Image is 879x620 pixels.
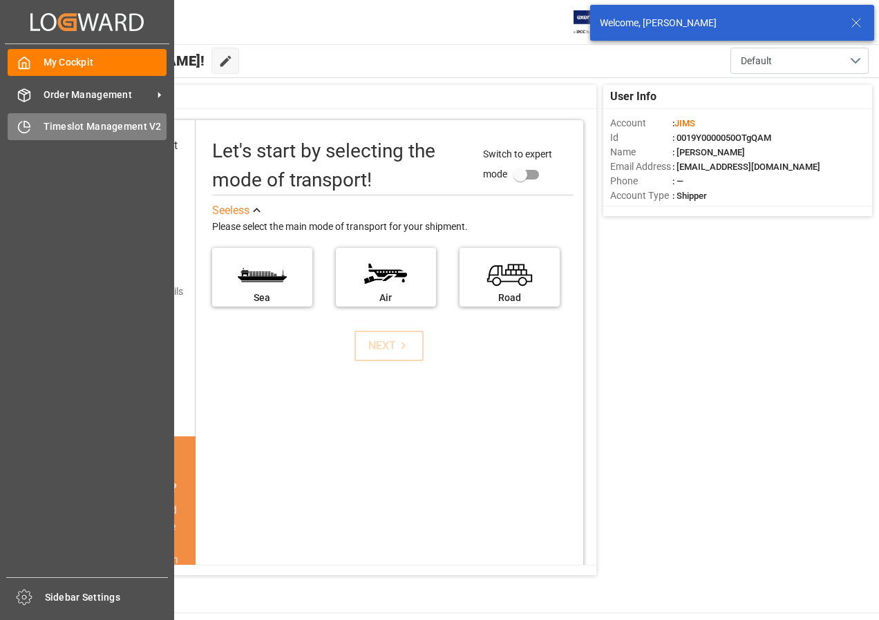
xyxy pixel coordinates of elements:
span: Account [610,116,672,130]
span: : — [672,176,683,186]
div: Air [343,291,429,305]
span: User Info [610,88,656,105]
div: Welcome, [PERSON_NAME] [600,16,838,30]
span: Id [610,130,672,145]
span: : [EMAIL_ADDRESS][DOMAIN_NAME] [672,162,820,172]
div: Let's start by selecting the mode of transport! [212,137,470,195]
span: My Cockpit [44,55,167,70]
span: Default [741,54,772,68]
span: : 0019Y0000050OTgQAM [672,133,771,143]
span: Email Address [610,159,672,174]
div: Add shipping details [97,284,183,299]
span: : [672,118,695,128]
span: : Shipper [672,191,707,201]
span: Sidebar Settings [45,590,169,605]
a: Timeslot Management V2 [8,113,167,140]
div: Please select the main mode of transport for your shipment. [212,219,574,235]
span: Name [610,145,672,159]
span: JIMS [674,118,695,128]
div: Road [466,291,553,305]
span: Order Management [44,88,153,102]
div: Sea [219,291,305,305]
button: NEXT [355,331,424,361]
span: Switch to expert mode [483,148,552,180]
span: Phone [610,174,672,188]
button: open menu [730,48,869,74]
span: : [PERSON_NAME] [672,147,745,157]
div: See less [212,202,249,219]
span: Account Type [610,188,672,203]
div: NEXT [368,338,410,354]
span: Timeslot Management V2 [44,119,167,134]
a: My Cockpit [8,49,167,76]
img: Exertis%20JAM%20-%20Email%20Logo.jpg_1722504956.jpg [574,10,621,35]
